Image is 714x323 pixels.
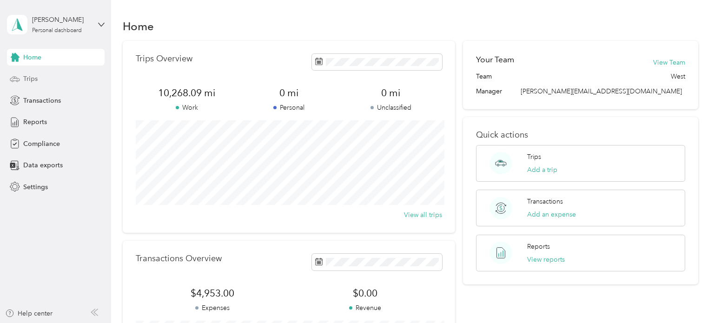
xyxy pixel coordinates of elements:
[476,72,492,81] span: Team
[340,103,442,112] p: Unclassified
[527,210,576,219] button: Add an expense
[136,303,289,313] p: Expenses
[238,103,340,112] p: Personal
[23,160,63,170] span: Data exports
[238,86,340,99] span: 0 mi
[136,287,289,300] span: $4,953.00
[527,152,541,162] p: Trips
[23,139,60,149] span: Compliance
[476,130,685,140] p: Quick actions
[527,197,563,206] p: Transactions
[289,303,442,313] p: Revenue
[5,309,53,318] button: Help center
[404,210,442,220] button: View all trips
[476,54,514,66] h2: Your Team
[23,182,48,192] span: Settings
[527,242,550,251] p: Reports
[527,255,565,264] button: View reports
[527,165,557,175] button: Add a trip
[136,54,192,64] p: Trips Overview
[136,254,222,264] p: Transactions Overview
[123,21,154,31] h1: Home
[653,58,685,67] button: View Team
[662,271,714,323] iframe: Everlance-gr Chat Button Frame
[136,86,238,99] span: 10,268.09 mi
[340,86,442,99] span: 0 mi
[23,74,38,84] span: Trips
[23,117,47,127] span: Reports
[23,96,61,105] span: Transactions
[521,87,682,95] span: [PERSON_NAME][EMAIL_ADDRESS][DOMAIN_NAME]
[32,28,82,33] div: Personal dashboard
[136,103,238,112] p: Work
[476,86,502,96] span: Manager
[671,72,685,81] span: West
[289,287,442,300] span: $0.00
[23,53,41,62] span: Home
[32,15,90,25] div: [PERSON_NAME]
